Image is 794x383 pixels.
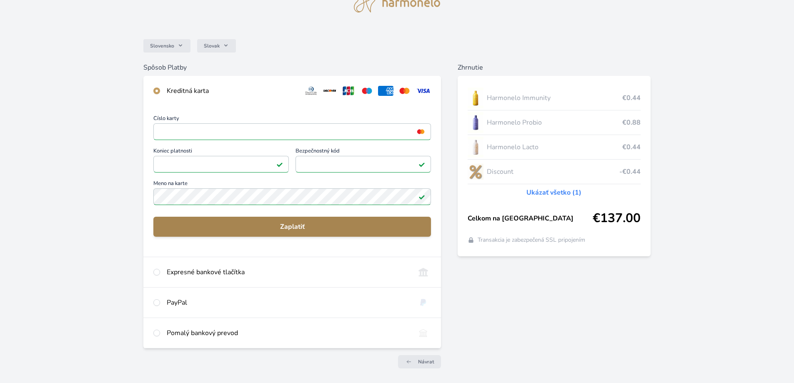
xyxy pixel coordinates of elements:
span: €0.88 [622,118,641,128]
img: diners.svg [303,86,319,96]
img: maestro.svg [359,86,375,96]
span: €0.44 [622,142,641,152]
div: Expresné bankové tlačítka [167,267,409,277]
span: Transakcia je zabezpečená SSL pripojením [478,236,585,244]
span: Harmonelo Lacto [487,142,622,152]
button: Slovak [197,39,236,53]
img: CLEAN_PROBIO_se_stinem_x-lo.jpg [468,112,483,133]
span: €137.00 [593,211,641,226]
img: Pole je platné [418,161,425,168]
img: mc [415,128,426,135]
img: Pole je platné [418,193,425,200]
div: PayPal [167,298,409,308]
span: Harmonelo Immunity [487,93,622,103]
img: bankTransfer_IBAN.svg [416,328,431,338]
img: Pole je platné [276,161,283,168]
img: jcb.svg [341,86,356,96]
img: discount-lo.png [468,161,483,182]
a: Návrat [398,355,441,368]
button: Slovensko [143,39,190,53]
img: paypal.svg [416,298,431,308]
h6: Zhrnutie [458,63,651,73]
span: Koniec platnosti [153,148,289,156]
h6: Spôsob Platby [143,63,441,73]
span: Bezpečnostný kód [296,148,431,156]
img: CLEAN_LACTO_se_stinem_x-hi-lo.jpg [468,137,483,158]
a: Ukázať všetko (1) [526,188,581,198]
img: amex.svg [378,86,393,96]
span: Zaplatiť [160,222,424,232]
span: Slovensko [150,43,174,49]
span: Návrat [418,358,434,365]
iframe: Iframe pre číslo karty [157,126,427,138]
span: Číslo karty [153,116,431,123]
img: discover.svg [322,86,338,96]
iframe: Iframe pre bezpečnostný kód [299,158,427,170]
div: Pomalý bankový prevod [167,328,409,338]
iframe: Iframe pre deň vypršania platnosti [157,158,285,170]
span: Celkom na [GEOGRAPHIC_DATA] [468,213,593,223]
img: onlineBanking_SK.svg [416,267,431,277]
span: Meno na karte [153,181,431,188]
img: visa.svg [416,86,431,96]
button: Zaplatiť [153,217,431,237]
img: mc.svg [397,86,412,96]
img: IMMUNITY_se_stinem_x-lo.jpg [468,88,483,108]
span: Harmonelo Probio [487,118,622,128]
span: €0.44 [622,93,641,103]
span: -€0.44 [619,167,641,177]
div: Kreditná karta [167,86,297,96]
span: Discount [487,167,619,177]
span: Slovak [204,43,220,49]
input: Meno na kartePole je platné [153,188,431,205]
